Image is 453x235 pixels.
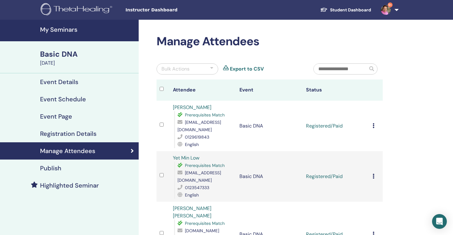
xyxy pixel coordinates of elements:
[381,5,391,15] img: default.jpg
[230,65,264,73] a: Export to CSV
[173,104,211,111] a: [PERSON_NAME]
[185,112,225,118] span: Prerequisites Match
[185,142,199,147] span: English
[161,65,190,73] div: Bulk Actions
[185,221,225,226] span: Prerequisites Match
[40,78,78,86] h4: Event Details
[185,163,225,168] span: Prerequisites Match
[236,151,303,202] td: Basic DNA
[40,182,99,189] h4: Highlighted Seminar
[185,192,199,198] span: English
[40,49,135,59] div: Basic DNA
[236,101,303,151] td: Basic DNA
[320,7,328,12] img: graduation-cap-white.svg
[388,2,393,7] span: 9+
[40,113,72,120] h4: Event Page
[36,49,139,67] a: Basic DNA[DATE]
[185,134,209,140] span: 0129619843
[40,130,96,137] h4: Registration Details
[40,59,135,67] div: [DATE]
[40,26,135,33] h4: My Seminars
[157,34,383,49] h2: Manage Attendees
[170,79,236,101] th: Attendee
[315,4,376,16] a: Student Dashboard
[185,185,209,190] span: 0123547333
[432,214,447,229] div: Open Intercom Messenger
[40,95,86,103] h4: Event Schedule
[303,79,369,101] th: Status
[173,155,199,161] a: Yet Min Low
[125,7,218,13] span: Instructor Dashboard
[173,205,211,219] a: [PERSON_NAME] [PERSON_NAME]
[178,170,221,183] span: [EMAIL_ADDRESS][DOMAIN_NAME]
[236,79,303,101] th: Event
[178,120,221,132] span: [EMAIL_ADDRESS][DOMAIN_NAME]
[40,164,61,172] h4: Publish
[41,3,114,17] img: logo.png
[40,147,95,155] h4: Manage Attendees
